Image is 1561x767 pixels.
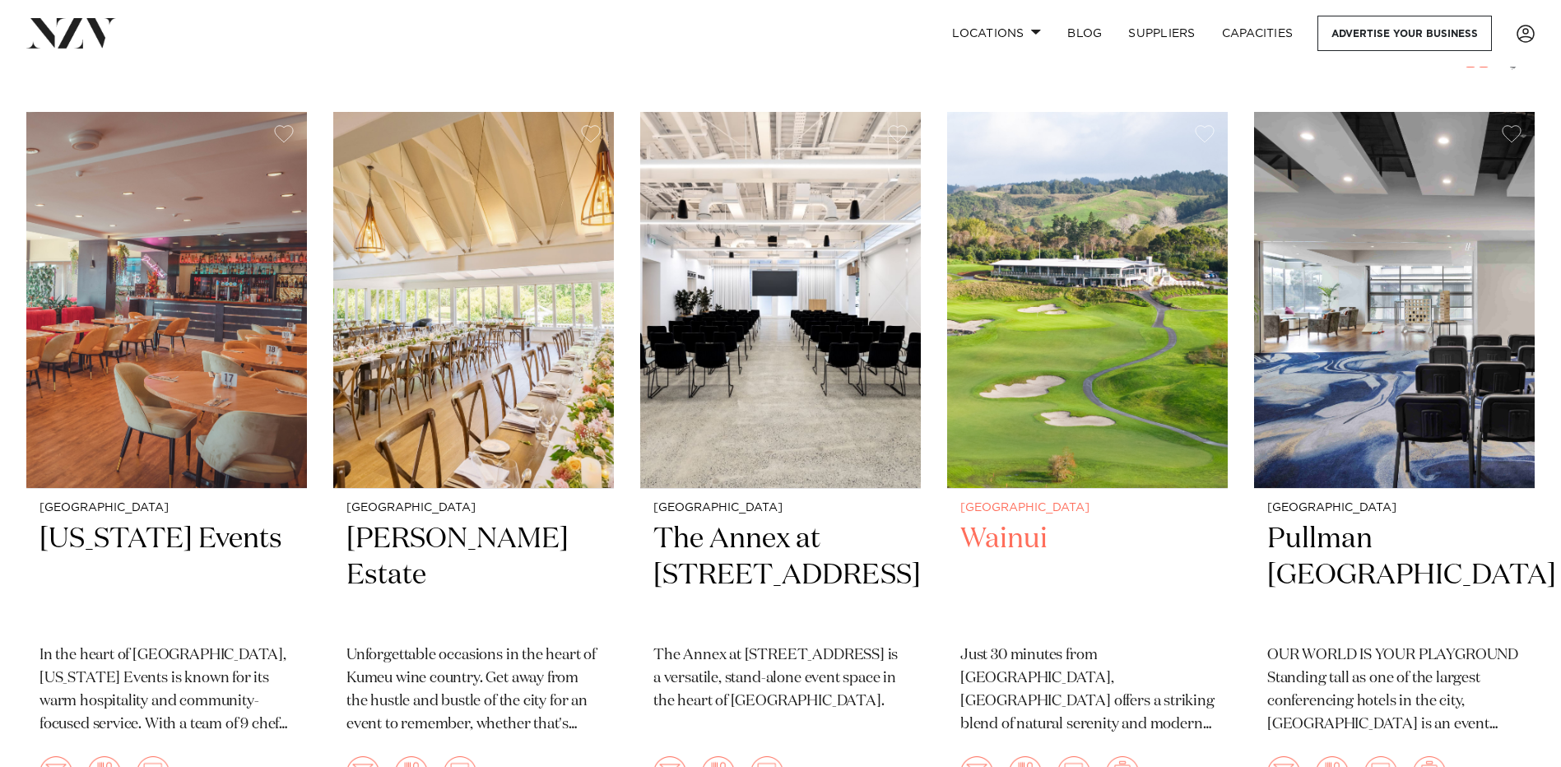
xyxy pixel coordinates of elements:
[939,16,1054,51] a: Locations
[960,644,1215,737] p: Just 30 minutes from [GEOGRAPHIC_DATA], [GEOGRAPHIC_DATA] offers a striking blend of natural sere...
[346,502,601,514] small: [GEOGRAPHIC_DATA]
[653,502,908,514] small: [GEOGRAPHIC_DATA]
[26,112,307,488] img: Dining area at Texas Events in Auckland
[960,502,1215,514] small: [GEOGRAPHIC_DATA]
[1267,644,1522,737] p: OUR WORLD IS YOUR PLAYGROUND Standing tall as one of the largest conferencing hotels in the city,...
[1209,16,1307,51] a: Capacities
[39,502,294,514] small: [GEOGRAPHIC_DATA]
[39,644,294,737] p: In the heart of [GEOGRAPHIC_DATA], [US_STATE] Events is known for its warm hospitality and commun...
[346,644,601,737] p: Unforgettable occasions in the heart of Kumeu wine country. Get away from the hustle and bustle o...
[1054,16,1115,51] a: BLOG
[653,521,908,632] h2: The Annex at [STREET_ADDRESS]
[26,18,116,48] img: nzv-logo.png
[346,521,601,632] h2: [PERSON_NAME] Estate
[960,521,1215,632] h2: Wainui
[39,521,294,632] h2: [US_STATE] Events
[1115,16,1208,51] a: SUPPLIERS
[1267,521,1522,632] h2: Pullman [GEOGRAPHIC_DATA]
[653,644,908,714] p: The Annex at [STREET_ADDRESS] is a versatile, stand-alone event space in the heart of [GEOGRAPHIC...
[1317,16,1492,51] a: Advertise your business
[1267,502,1522,514] small: [GEOGRAPHIC_DATA]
